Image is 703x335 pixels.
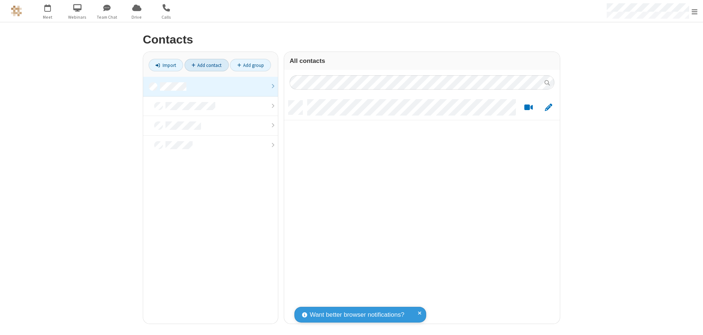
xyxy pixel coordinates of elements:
a: Add contact [185,59,229,71]
span: Meet [34,14,62,20]
button: Start a video meeting [521,103,536,112]
span: Team Chat [93,14,121,20]
span: Calls [153,14,180,20]
a: Import [149,59,183,71]
button: Edit [541,103,555,112]
span: Want better browser notifications? [310,310,404,320]
div: grid [284,95,560,324]
span: Drive [123,14,150,20]
span: Webinars [64,14,91,20]
a: Add group [230,59,271,71]
img: QA Selenium DO NOT DELETE OR CHANGE [11,5,22,16]
h3: All contacts [290,57,554,64]
h2: Contacts [143,33,560,46]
